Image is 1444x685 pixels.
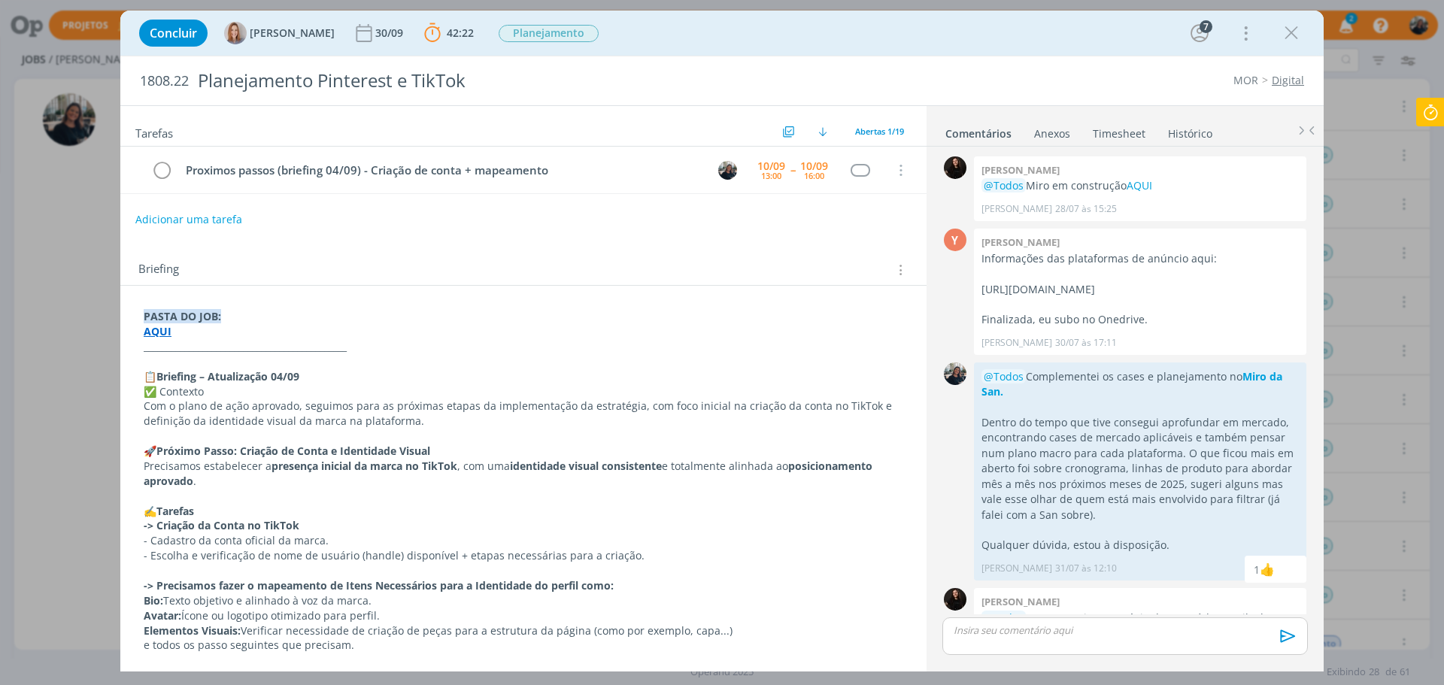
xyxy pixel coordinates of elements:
strong: identidade visual consistente [510,459,662,473]
img: S [944,588,966,611]
b: [PERSON_NAME] [981,235,1060,249]
div: Y [944,229,966,251]
strong: posicionamento aprovado [144,459,875,488]
p: Complementei os cases e planejamento no [981,369,1299,400]
p: Informações das plataformas de anúncio aqui: [981,251,1299,266]
p: [PERSON_NAME] [981,336,1052,350]
strong: -> Criação da Conta no TikTok [144,518,299,532]
strong: -> Precisamos fazer o mapeamento de Itens Necessários para a Identidade do perfil como: [144,578,614,593]
span: Ícone ou logotipo otimizado para perfil. [181,608,380,623]
div: 10/09 [800,161,828,171]
p: Verificar necessidade de criação de peças para a estrutura da página (como por exemplo, capa...) [144,623,903,638]
a: Timesheet [1092,120,1146,141]
a: Histórico [1167,120,1213,141]
button: Adicionar uma tarefa [135,206,243,233]
a: AQUI [1127,178,1152,192]
span: 30/07 às 17:11 [1055,336,1117,350]
p: Miro em construção [981,178,1299,193]
a: Digital [1272,73,1304,87]
p: Incrementei a estratégia de conteúdo pro tiktok e organizei a frequência, trouxe algumas oportuni... [981,611,1299,656]
div: 1 [1254,562,1260,577]
a: Comentários [945,120,1012,141]
div: Anexos [1034,126,1070,141]
img: arrow-down.svg [818,127,827,136]
span: Planejamento [499,25,599,42]
div: Planejamento Pinterest e TikTok [192,62,813,99]
button: 7 [1188,21,1212,45]
p: _____________________________________________ [144,339,903,354]
span: [PERSON_NAME] [250,28,335,38]
span: 31/07 às 12:10 [1055,562,1117,575]
span: 42:22 [447,26,474,40]
div: 16:00 [804,171,824,180]
strong: Avatar: [144,608,181,623]
img: M [944,362,966,385]
span: 1808.22 [140,73,189,89]
strong: PASTA DO JOB: [144,309,221,323]
span: Tarefas [135,123,173,141]
p: Precisamos estabelecer a , com uma e totalmente alinhada ao . [144,459,903,489]
div: 7 [1200,20,1212,33]
span: @Todos [984,369,1024,383]
span: Abertas 1/19 [855,126,904,137]
span: 28/07 às 15:25 [1055,202,1117,216]
span: Texto objetivo e alinhado à voz da marca. [163,593,372,608]
p: 🚀 [144,444,903,459]
span: Briefing [138,260,179,280]
strong: Bio: [144,593,163,608]
p: ✅ Contexto [144,384,903,399]
strong: Briefing – Atualização 04/09 [156,369,299,383]
div: 13:00 [761,171,781,180]
p: Dentro do tempo que tive consegui aprofundar em mercado, encontrando cases de mercado aplicáveis ... [981,415,1299,523]
p: Qualquer dúvida, estou à disposição. [981,538,1299,553]
button: 42:22 [420,21,478,45]
strong: Próximo Passo: Criação de Conta e Identidade Visual [156,444,430,458]
a: MOR [1233,73,1258,87]
a: AQUI [144,324,171,338]
p: ✍️ [144,504,903,519]
div: Proximos passos (briefing 04/09) - Criação de conta + mapeamento [179,161,704,180]
div: dialog [120,11,1324,671]
p: - Escolha e verificação de nome de usuário (handle) disponível + etapas necessárias para a criação. [144,548,903,563]
button: M [716,159,739,181]
b: [PERSON_NAME] [981,595,1060,608]
div: Sandriny Soares [1260,560,1275,578]
p: Finalizada, eu subo no Onedrive. [981,312,1299,327]
button: Planejamento [498,24,599,43]
img: M [718,161,737,180]
b: [PERSON_NAME] [981,163,1060,177]
p: [PERSON_NAME] [981,202,1052,216]
strong: Tarefas [156,504,194,518]
p: [URL][DOMAIN_NAME] [981,282,1299,297]
p: - Cadastro da conta oficial da marca. [144,533,903,548]
button: Concluir [139,20,208,47]
p: 📋 [144,369,903,384]
strong: presença inicial da marca no TikTok [272,459,457,473]
span: -- [790,165,795,175]
span: @Todos [984,611,1024,625]
button: A[PERSON_NAME] [224,22,335,44]
div: 30/09 [375,28,406,38]
p: e todos os passo seguintes que precisam. [144,638,903,653]
strong: Elementos Visuais: [144,623,241,638]
span: Concluir [150,27,197,39]
div: 10/09 [757,161,785,171]
img: S [944,156,966,179]
a: Miro da San. [981,369,1282,399]
p: [PERSON_NAME] [981,562,1052,575]
img: A [224,22,247,44]
span: @Todos [984,178,1024,192]
p: Com o plano de ação aprovado, seguimos para as próximas etapas da implementação da estratégia, co... [144,399,903,429]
